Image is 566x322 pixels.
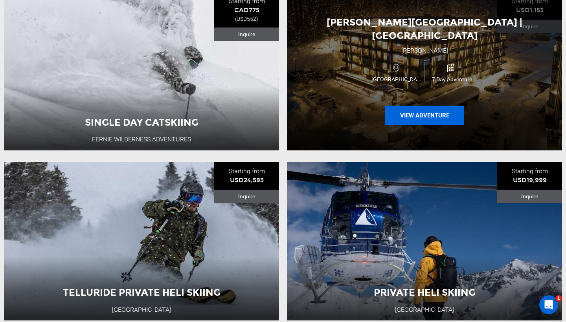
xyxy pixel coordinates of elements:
span: [PERSON_NAME][GEOGRAPHIC_DATA] | [GEOGRAPHIC_DATA] [327,16,522,41]
span: 7 Day Adventure [425,75,480,83]
span: [GEOGRAPHIC_DATA] [369,75,424,83]
button: View Adventure [385,106,464,125]
iframe: Intercom live chat [539,295,558,314]
span: 1 [555,295,562,302]
div: [PERSON_NAME] [401,46,448,55]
